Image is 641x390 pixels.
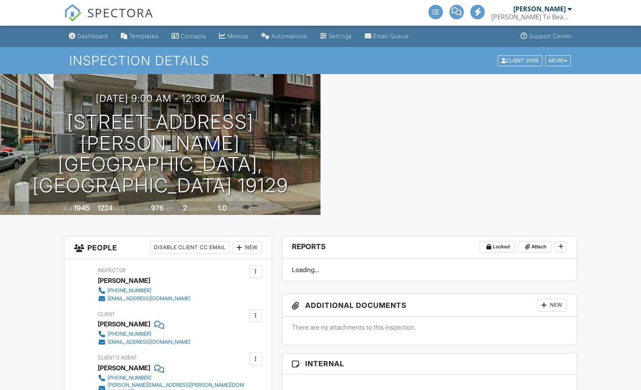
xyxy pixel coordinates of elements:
a: [PHONE_NUMBER] [98,374,247,382]
a: Contacts [168,29,209,44]
a: [EMAIL_ADDRESS][DOMAIN_NAME] [98,295,190,303]
div: Dashboard [77,33,108,39]
div: Templates [129,33,159,39]
span: Client [98,311,115,317]
div: [PERSON_NAME] [98,274,150,287]
a: [PHONE_NUMBER] [98,287,190,295]
p: There are no attachments to this inspection. [292,323,567,332]
div: 1224 [97,204,113,212]
span: Client's Agent [98,355,137,361]
span: Inspector [98,267,126,273]
div: [EMAIL_ADDRESS][DOMAIN_NAME] [108,295,190,302]
div: 976 [151,204,164,212]
span: Built [64,206,72,212]
span: bedrooms [188,206,210,212]
span: sq. ft. [114,206,125,212]
div: Support Center [529,33,572,39]
div: Client View [498,55,542,66]
div: [PERSON_NAME] [513,5,566,13]
a: Client View [497,57,544,63]
a: SPECTORA [64,11,153,28]
div: Metrics [227,33,248,39]
a: Metrics [216,29,252,44]
a: Automations (Advanced) [258,29,310,44]
div: Contacts [181,33,206,39]
div: 1945 [74,204,90,212]
a: [PERSON_NAME] [98,362,150,374]
img: The Best Home Inspection Software - Spectora [64,4,82,22]
a: [EMAIL_ADDRESS][DOMAIN_NAME] [98,338,190,346]
a: Dashboard [66,29,111,44]
a: Settings [317,29,355,44]
h3: Additional Documents [282,294,577,317]
span: SPECTORA [87,4,153,21]
a: Support Center [517,29,575,44]
div: [PHONE_NUMBER] [108,331,151,337]
div: Batten To Beam Inspections, LLC [491,13,572,21]
div: [PERSON_NAME] [98,318,150,330]
div: 2 [183,204,187,212]
h3: Internal [282,353,577,374]
div: [EMAIL_ADDRESS][DOMAIN_NAME] [108,339,190,345]
div: Email Queue [373,33,409,39]
div: New [233,241,262,254]
div: More [545,55,571,66]
h1: Inspection Details [69,54,572,68]
div: Settings [329,33,352,39]
div: [PHONE_NUMBER] [108,287,151,294]
span: bathrooms [228,206,251,212]
div: New [538,299,567,312]
a: Templates [118,29,162,44]
a: [PHONE_NUMBER] [98,330,190,338]
div: Disable Client CC Email [150,241,230,254]
h3: [DATE] 9:00 am - 12:30 pm [96,93,225,104]
div: [PHONE_NUMBER] [108,375,151,381]
span: Lot Size [133,206,150,212]
span: sq.ft. [165,206,175,212]
div: 1.0 [218,204,227,212]
div: Automations [271,33,307,39]
h3: People [64,236,272,259]
h1: [STREET_ADDRESS][PERSON_NAME] [GEOGRAPHIC_DATA], [GEOGRAPHIC_DATA] 19129 [13,111,308,196]
a: Email Queue [362,29,412,44]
